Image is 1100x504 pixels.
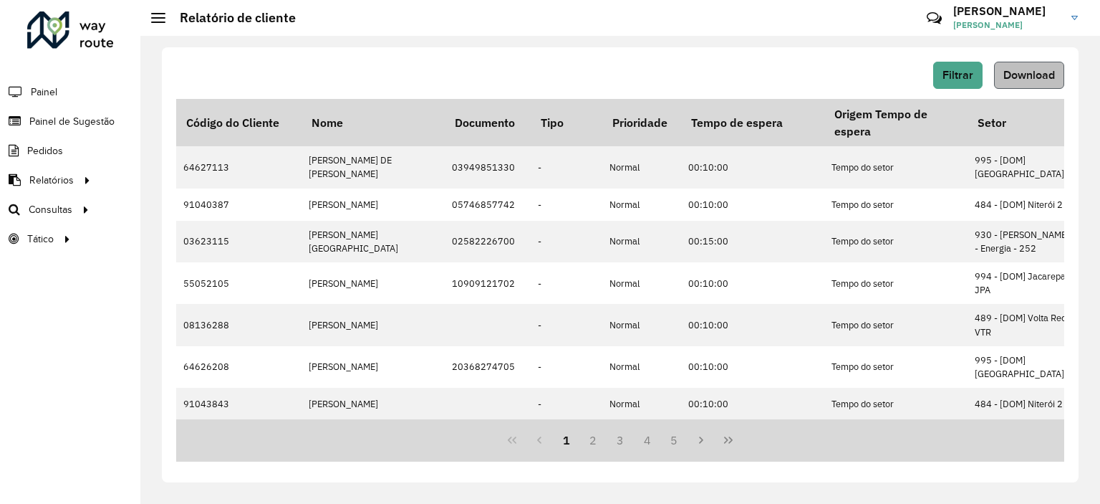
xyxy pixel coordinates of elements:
th: Tempo de espera [681,99,824,146]
td: Normal [602,304,681,346]
td: Tempo do setor [824,388,968,420]
td: Normal [602,146,681,188]
th: Documento [445,99,531,146]
td: 02582226700 [445,221,531,262]
span: Filtrar [942,69,973,81]
span: Relatórios [29,173,74,188]
td: Tempo do setor [824,146,968,188]
td: [PERSON_NAME] [301,388,445,420]
span: Consultas [29,202,72,217]
td: Tempo do setor [824,221,968,262]
td: [PERSON_NAME] DE [PERSON_NAME] [301,146,445,188]
td: 64627113 [176,146,301,188]
button: Filtrar [933,62,983,89]
th: Origem Tempo de espera [824,99,968,146]
td: 00:10:00 [681,189,824,221]
button: 5 [661,427,688,454]
button: 3 [607,427,634,454]
td: 00:10:00 [681,304,824,346]
td: 91043843 [176,388,301,420]
td: 00:10:00 [681,388,824,420]
td: 00:10:00 [681,262,824,304]
td: 00:10:00 [681,346,824,388]
h3: [PERSON_NAME] [953,4,1061,18]
td: Tempo do setor [824,262,968,304]
td: 55052105 [176,262,301,304]
span: Painel [31,85,57,100]
td: Normal [602,189,681,221]
span: [PERSON_NAME] [953,19,1061,32]
td: - [531,262,602,304]
td: 64626208 [176,346,301,388]
th: Tipo [531,99,602,146]
button: 1 [553,427,580,454]
button: Last Page [715,427,742,454]
td: 08136288 [176,304,301,346]
td: Normal [602,262,681,304]
span: Download [1003,69,1055,81]
td: - [531,146,602,188]
td: 03623115 [176,221,301,262]
h2: Relatório de cliente [165,10,296,26]
span: Tático [27,232,54,247]
td: 00:10:00 [681,146,824,188]
td: Tempo do setor [824,304,968,346]
td: - [531,221,602,262]
td: Tempo do setor [824,346,968,388]
td: - [531,304,602,346]
td: [PERSON_NAME] [GEOGRAPHIC_DATA] [301,221,445,262]
td: 20368274705 [445,346,531,388]
button: Download [994,62,1064,89]
td: Normal [602,221,681,262]
td: [PERSON_NAME] [301,262,445,304]
td: Normal [602,388,681,420]
td: Normal [602,346,681,388]
td: 91040387 [176,189,301,221]
td: 10909121702 [445,262,531,304]
td: - [531,346,602,388]
td: - [531,388,602,420]
span: Painel de Sugestão [29,114,115,129]
th: Prioridade [602,99,681,146]
td: 03949851330 [445,146,531,188]
td: 00:15:00 [681,221,824,262]
th: Código do Cliente [176,99,301,146]
th: Nome [301,99,445,146]
button: 4 [634,427,661,454]
td: [PERSON_NAME] [301,346,445,388]
span: Pedidos [27,143,63,158]
a: Contato Rápido [919,3,950,34]
td: 05746857742 [445,189,531,221]
td: Tempo do setor [824,189,968,221]
td: - [531,189,602,221]
td: [PERSON_NAME] [301,189,445,221]
td: [PERSON_NAME] [301,304,445,346]
button: 2 [579,427,607,454]
button: Next Page [687,427,715,454]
